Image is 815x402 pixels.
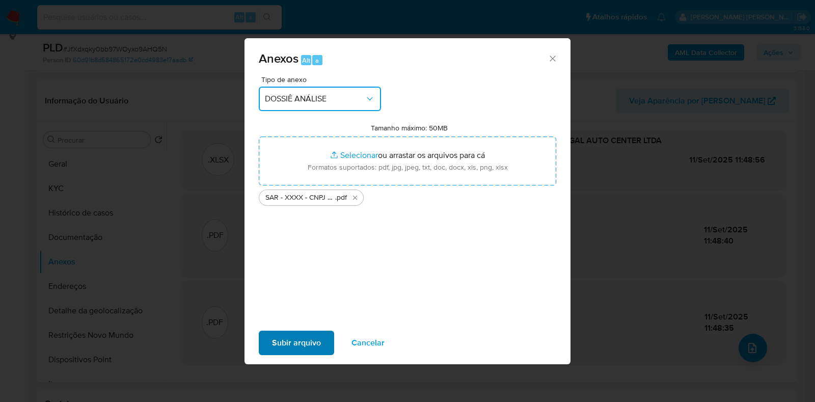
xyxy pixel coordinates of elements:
span: DOSSIÊ ANÁLISE [265,94,365,104]
ul: Arquivos selecionados [259,185,556,206]
span: Cancelar [351,332,385,354]
span: SAR - XXXX - CNPJ 02318451000105 - PNEU LEGAL AUTO CENTER LTDA [265,193,335,203]
span: a [315,56,319,65]
span: Tipo de anexo [261,76,384,83]
button: DOSSIÊ ANÁLISE [259,87,381,111]
span: Anexos [259,49,298,67]
span: .pdf [335,193,347,203]
button: Fechar [548,53,557,63]
span: Alt [302,56,310,65]
label: Tamanho máximo: 50MB [371,123,448,132]
span: Subir arquivo [272,332,321,354]
button: Subir arquivo [259,331,334,355]
button: Excluir SAR - XXXX - CNPJ 02318451000105 - PNEU LEGAL AUTO CENTER LTDA.pdf [349,192,361,204]
button: Cancelar [338,331,398,355]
